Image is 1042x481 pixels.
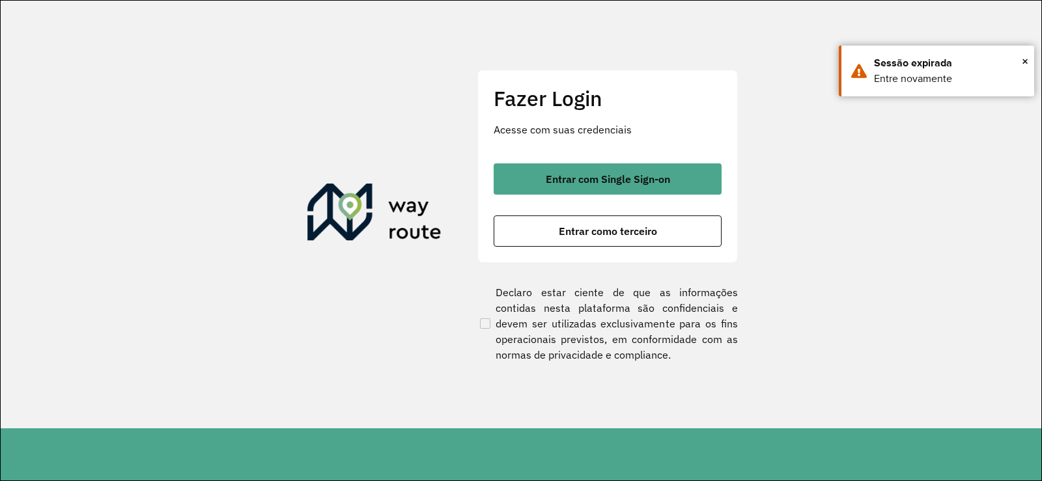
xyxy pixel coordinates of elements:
[494,86,722,111] h2: Fazer Login
[874,71,1024,87] div: Entre novamente
[494,122,722,137] p: Acesse com suas credenciais
[546,174,670,184] span: Entrar com Single Sign-on
[1022,51,1028,71] span: ×
[307,184,442,246] img: Roteirizador AmbevTech
[1022,51,1028,71] button: Close
[494,163,722,195] button: button
[477,284,738,363] label: Declaro estar ciente de que as informações contidas nesta plataforma são confidenciais e devem se...
[559,226,657,236] span: Entrar como terceiro
[874,55,1024,71] div: Sessão expirada
[494,215,722,247] button: button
